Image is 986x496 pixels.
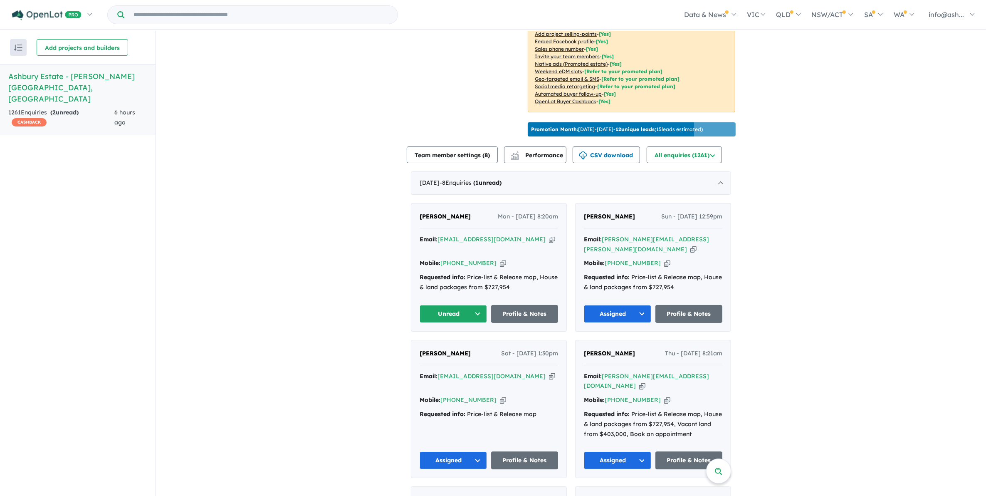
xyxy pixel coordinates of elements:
[420,273,558,293] div: Price-list & Release map, House & land packages from $727,954
[584,273,722,293] div: Price-list & Release map, House & land packages from $727,954
[37,39,128,56] button: Add projects and builders
[535,76,599,82] u: Geo-targeted email & SMS
[420,396,440,404] strong: Mobile:
[437,236,546,243] a: [EMAIL_ADDRESS][DOMAIN_NAME]
[420,305,487,323] button: Unread
[605,396,661,404] a: [PHONE_NUMBER]
[615,126,655,132] b: 12 unique leads
[584,305,651,323] button: Assigned
[440,179,502,186] span: - 8 Enquir ies
[50,109,79,116] strong: ( unread)
[491,451,558,469] a: Profile & Notes
[504,146,566,163] button: Performance
[420,350,471,357] span: [PERSON_NAME]
[549,235,555,244] button: Copy
[605,259,661,267] a: [PHONE_NUMBER]
[512,151,563,159] span: Performance
[420,273,465,281] strong: Requested info:
[535,53,600,60] u: Invite your team members
[601,76,680,82] span: [Refer to your promoted plan]
[411,171,731,195] div: [DATE]
[549,372,555,381] button: Copy
[586,46,598,52] span: [ Yes ]
[511,151,519,156] img: line-chart.svg
[535,83,595,89] u: Social media retargeting
[535,61,608,67] u: Native ads (Promoted estate)
[584,212,635,222] a: [PERSON_NAME]
[584,372,602,380] strong: Email:
[535,98,596,104] u: OpenLot Buyer Cashback
[584,213,635,220] span: [PERSON_NAME]
[604,91,616,97] span: [Yes]
[584,68,662,74] span: [Refer to your promoted plan]
[407,146,498,163] button: Team member settings (8)
[126,6,396,24] input: Try estate name, suburb, builder or developer
[690,245,697,254] button: Copy
[440,396,497,404] a: [PHONE_NUMBER]
[584,273,630,281] strong: Requested info:
[498,212,558,222] span: Mon - [DATE] 8:20am
[531,126,703,133] p: [DATE] - [DATE] - ( 15 leads estimated)
[664,259,670,268] button: Copy
[584,349,635,359] a: [PERSON_NAME]
[579,151,587,160] img: download icon
[440,259,497,267] a: [PHONE_NUMBER]
[535,31,597,37] u: Add project selling-points
[655,451,723,469] a: Profile & Notes
[12,118,47,126] span: CASHBACK
[597,83,675,89] span: [Refer to your promoted plan]
[500,259,506,268] button: Copy
[535,91,602,97] u: Automated buyer follow-up
[584,236,602,243] strong: Email:
[475,179,479,186] span: 1
[8,71,147,104] h5: Ashbury Estate - [PERSON_NAME][GEOGRAPHIC_DATA] , [GEOGRAPHIC_DATA]
[584,350,635,357] span: [PERSON_NAME]
[573,146,640,163] button: CSV download
[484,151,488,159] span: 8
[535,46,584,52] u: Sales phone number
[420,451,487,469] button: Assigned
[602,53,614,60] span: [ Yes ]
[584,409,722,439] div: Price-list & Release map, House & land packages from $727,954, Vacant land from $403,000, Book an...
[584,410,630,418] strong: Requested info:
[52,109,56,116] span: 2
[535,38,594,45] u: Embed Facebook profile
[420,236,437,243] strong: Email:
[114,109,135,126] span: 6 hours ago
[647,146,722,163] button: All enquiries (1261)
[664,396,670,404] button: Copy
[491,305,558,323] a: Profile & Notes
[665,349,722,359] span: Thu - [DATE] 8:21am
[8,108,114,128] div: 1261 Enquir ies
[584,259,605,267] strong: Mobile:
[12,10,82,20] img: Openlot PRO Logo White
[420,213,471,220] span: [PERSON_NAME]
[420,372,437,380] strong: Email:
[596,38,608,45] span: [ Yes ]
[420,212,471,222] a: [PERSON_NAME]
[531,126,578,132] b: Promotion Month:
[420,410,465,418] strong: Requested info:
[584,396,605,404] strong: Mobile:
[584,451,651,469] button: Assigned
[420,349,471,359] a: [PERSON_NAME]
[655,305,723,323] a: Profile & Notes
[535,68,582,74] u: Weekend eDM slots
[501,349,558,359] span: Sat - [DATE] 1:30pm
[420,409,558,419] div: Price-list & Release map
[610,61,622,67] span: [Yes]
[511,154,519,160] img: bar-chart.svg
[598,98,610,104] span: [Yes]
[473,179,502,186] strong: ( unread)
[420,259,440,267] strong: Mobile:
[584,236,709,253] a: [PERSON_NAME][EMAIL_ADDRESS][PERSON_NAME][DOMAIN_NAME]
[584,372,709,390] a: [PERSON_NAME][EMAIL_ADDRESS][DOMAIN_NAME]
[14,45,22,51] img: sort.svg
[437,372,546,380] a: [EMAIL_ADDRESS][DOMAIN_NAME]
[639,382,645,390] button: Copy
[929,10,964,19] span: info@ash...
[500,396,506,404] button: Copy
[661,212,722,222] span: Sun - [DATE] 12:59pm
[599,31,611,37] span: [ Yes ]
